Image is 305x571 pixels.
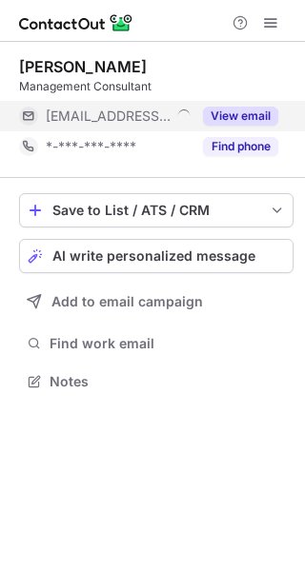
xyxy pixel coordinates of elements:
[19,330,294,357] button: Find work email
[46,108,171,125] span: [EMAIL_ADDRESS][DOMAIN_NAME]
[203,137,278,156] button: Reveal Button
[19,57,147,76] div: [PERSON_NAME]
[203,107,278,126] button: Reveal Button
[19,78,294,95] div: Management Consultant
[19,11,133,34] img: ContactOut v5.3.10
[19,239,294,273] button: AI write personalized message
[50,335,286,352] span: Find work email
[19,193,294,227] button: save-profile-one-click
[19,368,294,395] button: Notes
[51,294,203,309] span: Add to email campaign
[50,373,286,390] span: Notes
[52,203,260,218] div: Save to List / ATS / CRM
[52,248,255,264] span: AI write personalized message
[19,285,294,319] button: Add to email campaign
